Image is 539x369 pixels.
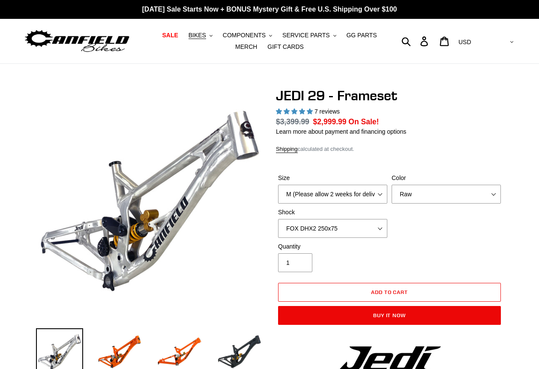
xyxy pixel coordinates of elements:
[278,283,501,302] button: Add to cart
[278,306,501,325] button: Buy it now
[346,32,377,39] span: GG PARTS
[263,41,308,53] a: GIFT CARDS
[342,30,381,41] a: GG PARTS
[276,146,298,153] a: Shipping
[348,116,379,127] span: On Sale!
[231,41,261,53] a: MERCH
[162,32,178,39] span: SALE
[223,32,266,39] span: COMPONENTS
[278,30,340,41] button: SERVICE PARTS
[282,32,329,39] span: SERVICE PARTS
[314,108,340,115] span: 7 reviews
[276,128,406,135] a: Learn more about payment and financing options
[392,174,501,183] label: Color
[158,30,182,41] a: SALE
[235,43,257,51] span: MERCH
[276,87,503,104] h1: JEDI 29 - Frameset
[278,242,387,251] label: Quantity
[313,117,347,126] span: $2,999.99
[276,108,314,115] span: 5.00 stars
[278,208,387,217] label: Shock
[267,43,304,51] span: GIFT CARDS
[278,174,387,183] label: Size
[184,30,217,41] button: BIKES
[189,32,206,39] span: BIKES
[24,28,131,55] img: Canfield Bikes
[371,289,408,295] span: Add to cart
[276,145,503,153] div: calculated at checkout.
[219,30,276,41] button: COMPONENTS
[276,117,309,126] s: $3,399.99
